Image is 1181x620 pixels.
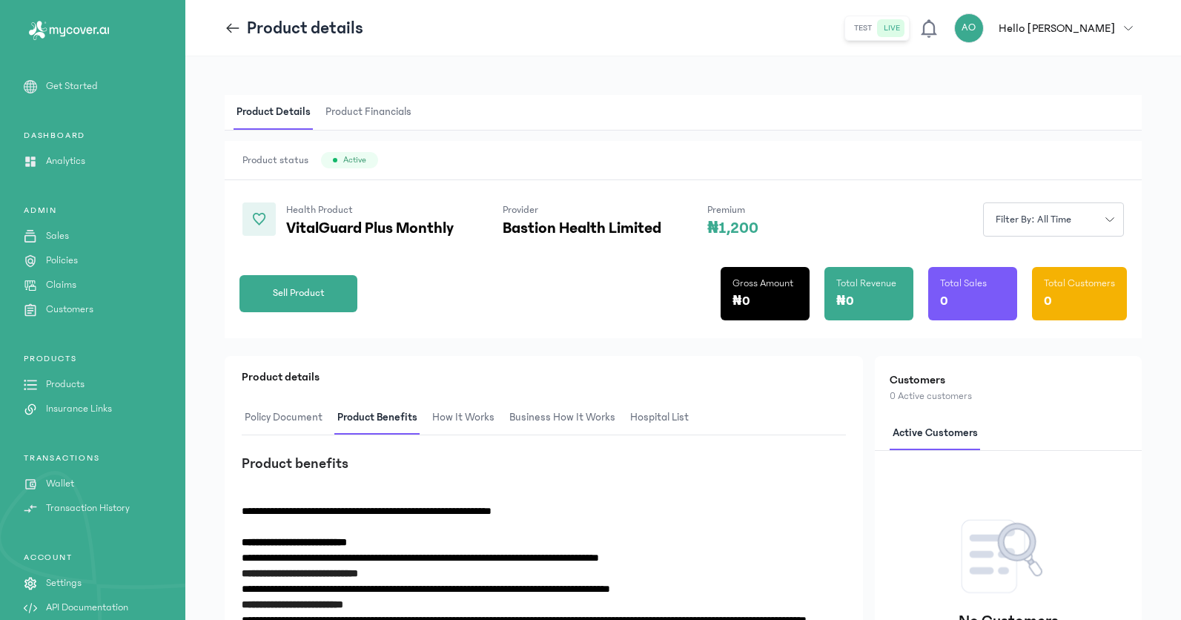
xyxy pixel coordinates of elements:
p: Hello [PERSON_NAME] [999,19,1115,37]
span: hospital List [627,400,692,435]
button: Product Financials [322,95,423,130]
p: Total Sales [940,276,987,291]
button: Business How It Works [506,400,627,435]
button: Product Benefits [334,400,429,435]
p: 0 [1044,291,1052,311]
button: Filter by: all time [983,202,1124,237]
span: Product Benefits [334,400,420,435]
p: Product details [247,16,363,40]
span: Premium [707,204,745,216]
button: Sell Product [239,275,357,312]
p: Product details [242,368,846,386]
span: Product status [242,153,308,168]
span: How It Works [429,400,497,435]
button: live [878,19,906,37]
p: VitalGuard Plus Monthly [286,220,457,237]
button: AOHello [PERSON_NAME] [954,13,1142,43]
span: Sell Product [273,286,325,301]
p: Customers [46,302,93,317]
span: Business How It Works [506,400,618,435]
span: Provider [503,204,538,216]
p: 0 Active customers [890,389,1127,404]
span: Product Details [234,95,314,130]
p: Total Customers [1044,276,1115,291]
p: Settings [46,576,82,591]
button: hospital List [627,400,701,435]
p: 0 [940,291,948,311]
p: Sales [46,228,69,244]
p: Policies [46,253,78,268]
span: Policy Document [242,400,325,435]
p: Insurance Links [46,401,112,417]
p: API Documentation [46,600,128,616]
h3: Product benefits [242,453,846,474]
span: Health Product [286,204,353,216]
button: test [848,19,878,37]
p: Get Started [46,79,98,94]
p: Total Revenue [836,276,896,291]
span: Filter by: all time [987,212,1080,228]
div: AO [954,13,984,43]
p: Gross Amount [732,276,793,291]
button: Policy Document [242,400,334,435]
span: Product Financials [322,95,414,130]
button: Active customers [890,416,990,451]
h2: Customers [890,371,1127,389]
span: Active customers [890,416,981,451]
p: ₦0 [836,291,854,311]
p: Transaction History [46,501,130,516]
button: Product Details [234,95,322,130]
p: ₦1,200 [707,220,758,237]
p: Claims [46,277,76,293]
p: ₦0 [732,291,750,311]
p: Products [46,377,85,392]
p: Bastion Health Limited [503,220,661,237]
p: Wallet [46,476,74,492]
button: How It Works [429,400,506,435]
span: Active [343,154,366,166]
p: Analytics [46,154,85,169]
